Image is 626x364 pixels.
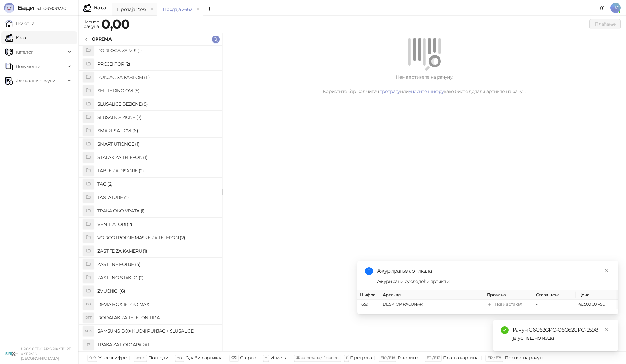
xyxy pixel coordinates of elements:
[501,326,509,334] span: check-circle
[16,60,40,73] span: Документи
[5,17,35,30] a: Почетна
[484,290,533,300] th: Промена
[97,286,217,296] h4: ZVUCNICI (6)
[377,267,610,275] div: Ажурирање артикала
[83,326,94,336] div: SBK
[97,272,217,283] h4: ZASTITNO STAKLO (2)
[97,219,217,229] h4: VENTILATORI (2)
[97,192,217,203] h4: TASTATURE (2)
[82,18,100,31] div: Износ рачуна
[97,206,217,216] h4: TRAKA OKO VRATA (1)
[193,7,202,12] button: remove
[136,355,145,360] span: enter
[89,355,95,360] span: 0-9
[398,354,418,362] div: Готовина
[177,355,182,360] span: ↑/↓
[186,354,222,362] div: Одабир артикла
[83,313,94,323] div: DTT
[18,4,34,12] span: Бади
[604,269,609,273] span: close
[97,313,217,323] h4: DODATAK ZA TELEFON TIP 4
[240,354,256,362] div: Сторно
[97,340,217,350] h4: TRAKA ZA FOTOAPARAT
[83,299,94,310] div: DB
[350,354,372,362] div: Претрага
[589,19,621,29] button: Плаћање
[603,326,610,333] a: Close
[533,290,576,300] th: Стара цена
[163,6,192,13] div: Продаја 2662
[79,46,222,351] div: grid
[231,355,236,360] span: ⌫
[495,301,522,308] div: Нови артикал
[357,290,380,300] th: Шифра
[97,125,217,136] h4: SMART SAT-OVI (6)
[231,73,618,95] div: Нема артикала на рачуну. Користите бар код читач, или како бисте додали артикле на рачун.
[604,328,609,332] span: close
[533,300,576,309] td: -
[597,3,608,13] a: Документација
[603,267,610,274] a: Close
[296,355,339,360] span: ⌘ command / ⌃ control
[505,354,542,362] div: Пренос на рачун
[97,152,217,163] h4: STALAK ZA TELEFON (1)
[97,166,217,176] h4: TABLE ZA PISANJE (2)
[380,300,484,309] td: DESKTOP RACUNAR
[265,355,267,360] span: +
[97,99,217,109] h4: SLUSALICE BEZICNE (8)
[346,355,347,360] span: f
[97,112,217,123] h4: SLUSALICE ZICNE (7)
[427,355,440,360] span: F11 / F17
[97,72,217,82] h4: PUNJAC SA KABLOM (11)
[97,232,217,243] h4: VODOOTPORNE MASKE ZA TELERON (2)
[576,290,618,300] th: Цена
[101,16,129,32] strong: 0,00
[5,347,18,360] img: 64x64-companyLogo-cb9a1907-c9b0-4601-bb5e-5084e694c383.png
[34,6,66,11] span: 3.11.0-b80b730
[97,45,217,56] h4: PODLOGA ZA MIS (1)
[97,139,217,149] h4: SMART UTICNICE (1)
[97,246,217,256] h4: ZASTITE ZA KAMERU (1)
[94,5,106,10] div: Каса
[380,355,395,360] span: F10 / F16
[365,267,373,275] span: info-circle
[270,354,287,362] div: Измена
[380,88,400,94] a: претрагу
[97,179,217,189] h4: TAG (2)
[203,3,216,16] button: Add tab
[610,3,621,13] span: UĆ
[97,326,217,336] h4: SAMSUNG BOX KUCNI PUNJAC + SLUSALICE
[147,7,156,12] button: remove
[98,354,127,362] div: Унос шифре
[148,354,169,362] div: Потврди
[513,326,610,342] div: Рачун C6G62GPC-C6G62GPC-2598 је успешно издат
[443,354,479,362] div: Платна картица
[4,3,14,13] img: Logo
[92,36,112,43] div: OPREMA
[16,74,55,87] span: Фискални рачуни
[487,355,501,360] span: F12 / F18
[357,300,380,309] td: 1659
[377,278,610,285] div: Ажурирани су следећи артикли:
[380,290,484,300] th: Артикал
[83,340,94,350] div: TF
[97,59,217,69] h4: PROJEKTOR (2)
[97,259,217,269] h4: ZASTITNE FOLIJE (4)
[21,347,71,361] small: UROS CEBIC PR SIRIX STORE & SERVIS [GEOGRAPHIC_DATA]
[97,85,217,96] h4: SELFIE RING-OVI (5)
[409,88,444,94] a: унесите шифру
[576,300,618,309] td: 46.500,00 RSD
[97,299,217,310] h4: DEVIA BOX 16 PRO MAX
[117,6,146,13] div: Продаја 2595
[5,31,26,44] a: Каса
[16,46,33,59] span: Каталог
